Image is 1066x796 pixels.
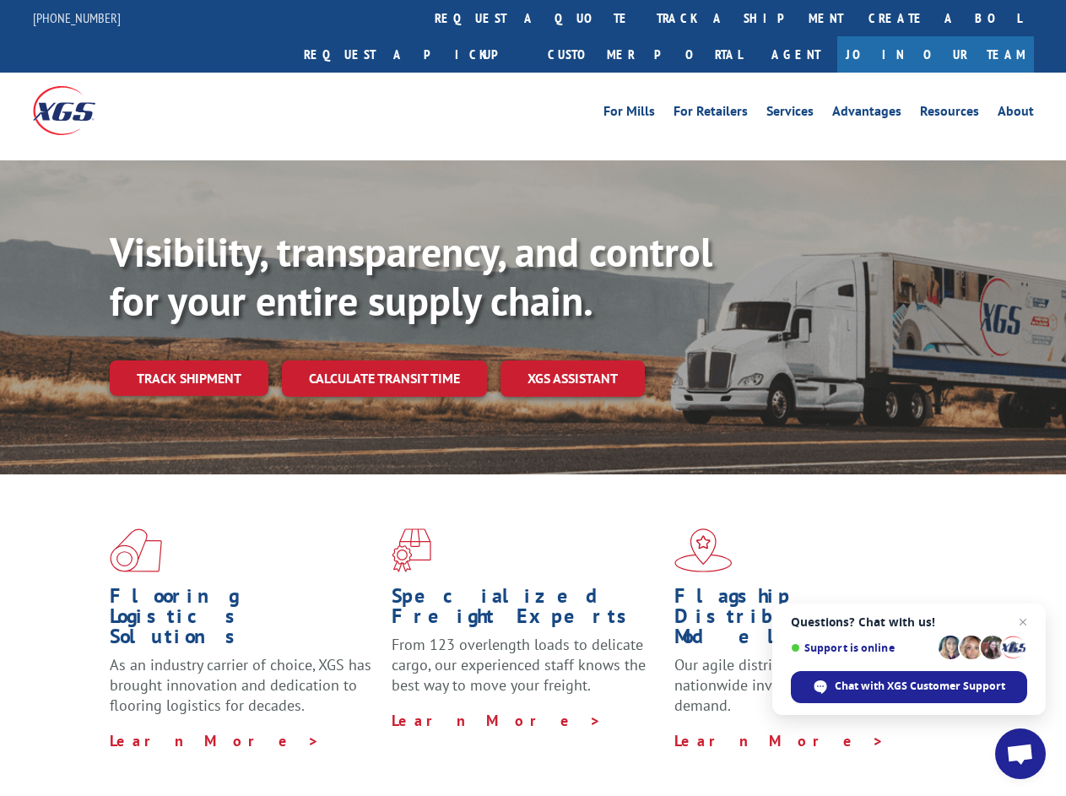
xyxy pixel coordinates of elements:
a: Track shipment [110,360,268,396]
img: xgs-icon-total-supply-chain-intelligence-red [110,528,162,572]
span: Our agile distribution network gives you nationwide inventory management on demand. [674,655,939,715]
a: Request a pickup [291,36,535,73]
a: For Mills [603,105,655,123]
a: Services [766,105,814,123]
div: Chat with XGS Customer Support [791,671,1027,703]
a: XGS ASSISTANT [501,360,645,397]
span: Chat with XGS Customer Support [835,679,1005,694]
p: From 123 overlength loads to delicate cargo, our experienced staff knows the best way to move you... [392,635,661,710]
span: Support is online [791,642,933,654]
a: [PHONE_NUMBER] [33,9,121,26]
a: Advantages [832,105,901,123]
div: Open chat [995,728,1046,779]
span: As an industry carrier of choice, XGS has brought innovation and dedication to flooring logistics... [110,655,371,715]
h1: Specialized Freight Experts [392,586,661,635]
a: About [998,105,1034,123]
a: Join Our Team [837,36,1034,73]
img: xgs-icon-flagship-distribution-model-red [674,528,733,572]
img: xgs-icon-focused-on-flooring-red [392,528,431,572]
a: Customer Portal [535,36,755,73]
a: Agent [755,36,837,73]
a: Learn More > [674,731,885,750]
a: For Retailers [674,105,748,123]
b: Visibility, transparency, and control for your entire supply chain. [110,225,712,327]
h1: Flagship Distribution Model [674,586,944,655]
a: Learn More > [392,711,602,730]
h1: Flooring Logistics Solutions [110,586,379,655]
a: Resources [920,105,979,123]
span: Questions? Chat with us! [791,615,1027,629]
a: Learn More > [110,731,320,750]
span: Close chat [1013,612,1033,632]
a: Calculate transit time [282,360,487,397]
